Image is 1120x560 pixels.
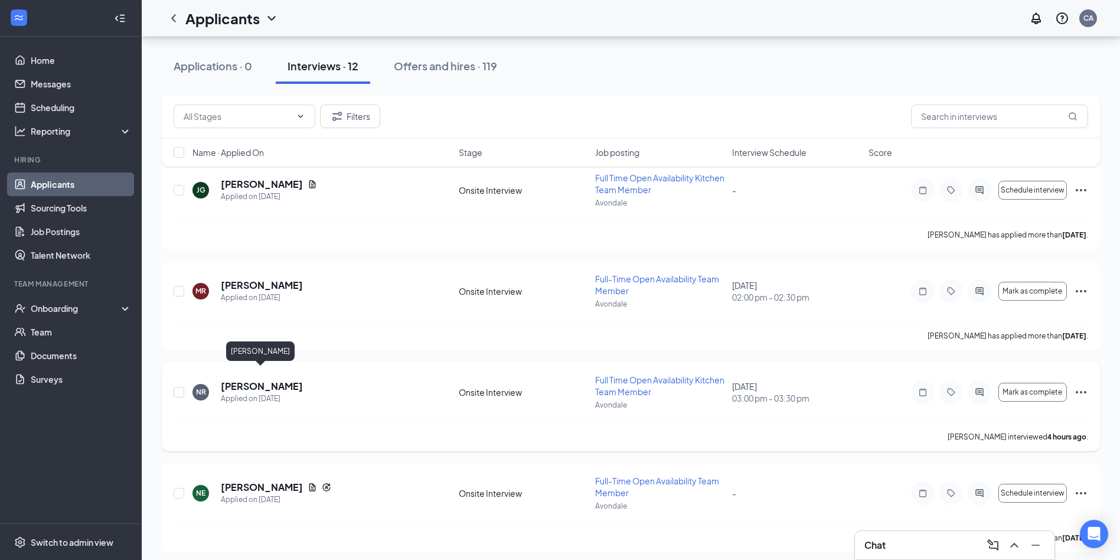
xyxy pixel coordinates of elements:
[1055,11,1069,25] svg: QuestionInfo
[1005,536,1024,555] button: ChevronUp
[31,302,122,314] div: Onboarding
[998,383,1067,402] button: Mark as complete
[31,72,132,96] a: Messages
[31,243,132,267] a: Talent Network
[595,501,724,511] p: Avondale
[196,488,205,498] div: NE
[998,484,1067,503] button: Schedule interview
[197,185,205,195] div: JG
[14,155,129,165] div: Hiring
[1074,284,1088,298] svg: Ellipses
[972,489,987,498] svg: ActiveChat
[1062,230,1086,239] b: [DATE]
[1028,538,1043,552] svg: Minimize
[595,299,724,309] p: Avondale
[14,279,129,289] div: Team Management
[184,110,291,123] input: All Stages
[221,380,303,393] h5: [PERSON_NAME]
[221,481,303,494] h5: [PERSON_NAME]
[595,198,724,208] p: Avondale
[296,112,305,121] svg: ChevronDown
[1047,432,1086,441] b: 4 hours ago
[31,536,113,548] div: Switch to admin view
[265,11,279,25] svg: ChevronDown
[732,392,861,404] span: 03:00 pm - 03:30 pm
[1001,489,1065,497] span: Schedule interview
[595,274,719,296] span: Full-Time Open Availability Team Member
[308,180,317,189] svg: Document
[174,58,252,73] div: Applications · 0
[1007,538,1021,552] svg: ChevronUp
[192,146,264,158] span: Name · Applied On
[1062,331,1086,340] b: [DATE]
[221,292,303,304] div: Applied on [DATE]
[459,146,482,158] span: Stage
[998,282,1067,301] button: Mark as complete
[1080,520,1108,548] div: Open Intercom Messenger
[1074,385,1088,399] svg: Ellipses
[944,185,958,195] svg: Tag
[31,125,132,137] div: Reporting
[394,58,497,73] div: Offers and hires · 119
[998,181,1067,200] button: Schedule interview
[1074,183,1088,197] svg: Ellipses
[732,146,806,158] span: Interview Schedule
[595,375,724,397] span: Full Time Open Availability Kitchen Team Member
[595,146,639,158] span: Job posting
[868,146,892,158] span: Score
[916,388,930,397] svg: Note
[984,536,1003,555] button: ComposeMessage
[196,387,206,397] div: NR
[732,279,861,303] div: [DATE]
[31,344,132,367] a: Documents
[221,494,331,506] div: Applied on [DATE]
[459,487,588,499] div: Onsite Interview
[31,367,132,391] a: Surveys
[1003,388,1062,396] span: Mark as complete
[1003,287,1062,295] span: Mark as complete
[916,185,930,195] svg: Note
[13,12,25,24] svg: WorkstreamLogo
[595,400,724,410] p: Avondale
[928,230,1088,240] p: [PERSON_NAME] has applied more than .
[14,302,26,314] svg: UserCheck
[732,185,736,196] span: -
[1083,13,1093,23] div: CA
[320,105,380,128] button: Filter Filters
[31,48,132,72] a: Home
[944,286,958,296] svg: Tag
[732,291,861,303] span: 02:00 pm - 02:30 pm
[459,184,588,196] div: Onsite Interview
[31,96,132,119] a: Scheduling
[1026,536,1045,555] button: Minimize
[948,432,1088,442] p: [PERSON_NAME] interviewed .
[185,8,260,28] h1: Applicants
[986,538,1000,552] svg: ComposeMessage
[459,285,588,297] div: Onsite Interview
[221,191,317,203] div: Applied on [DATE]
[195,286,206,296] div: MR
[1001,186,1065,194] span: Schedule interview
[114,12,126,24] svg: Collapse
[944,388,958,397] svg: Tag
[31,196,132,220] a: Sourcing Tools
[972,185,987,195] svg: ActiveChat
[288,58,358,73] div: Interviews · 12
[166,11,181,25] svg: ChevronLeft
[732,488,736,499] span: -
[1029,11,1043,25] svg: Notifications
[916,286,930,296] svg: Note
[221,393,303,405] div: Applied on [DATE]
[31,220,132,243] a: Job Postings
[14,536,26,548] svg: Settings
[1074,486,1088,500] svg: Ellipses
[972,388,987,397] svg: ActiveChat
[1068,112,1077,121] svg: MagnifyingGlass
[595,476,719,498] span: Full-Time Open Availability Team Member
[864,539,886,552] h3: Chat
[308,483,317,492] svg: Document
[944,489,958,498] svg: Tag
[221,279,303,292] h5: [PERSON_NAME]
[14,125,26,137] svg: Analysis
